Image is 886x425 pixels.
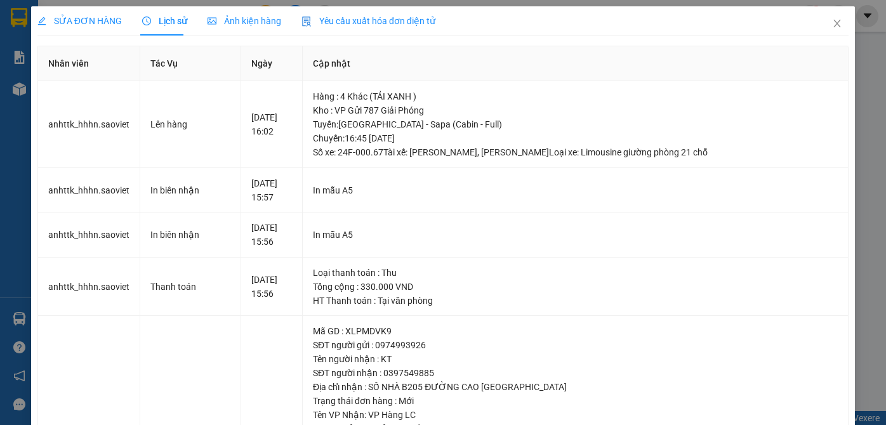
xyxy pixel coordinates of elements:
th: Cập nhật [303,46,849,81]
div: In biên nhận [150,228,230,242]
div: Tên người nhận : KT [313,352,838,366]
div: Địa chỉ nhận : SỐ NHÀ B205 ĐƯỜNG CAO [GEOGRAPHIC_DATA] [313,380,838,394]
td: anhttk_hhhn.saoviet [38,81,140,168]
div: HT Thanh toán : Tại văn phòng [313,294,838,308]
th: Tác Vụ [140,46,241,81]
div: [DATE] 15:56 [251,221,292,249]
div: Tổng cộng : 330.000 VND [313,280,838,294]
div: Hàng : 4 Khác (TẢI XANH ) [313,89,838,103]
span: picture [208,16,216,25]
div: Kho : VP Gửi 787 Giải Phóng [313,103,838,117]
img: icon [301,16,312,27]
td: anhttk_hhhn.saoviet [38,168,140,213]
div: [DATE] 15:57 [251,176,292,204]
div: SĐT người nhận : 0397549885 [313,366,838,380]
td: anhttk_hhhn.saoviet [38,258,140,317]
span: clock-circle [142,16,151,25]
div: Loại thanh toán : Thu [313,266,838,280]
td: anhttk_hhhn.saoviet [38,213,140,258]
span: close [832,18,842,29]
span: edit [37,16,46,25]
div: SĐT người gửi : 0974993926 [313,338,838,352]
div: Thanh toán [150,280,230,294]
span: SỬA ĐƠN HÀNG [37,16,122,26]
button: Close [819,6,855,42]
span: Lịch sử [142,16,187,26]
div: [DATE] 15:56 [251,273,292,301]
div: Trạng thái đơn hàng : Mới [313,394,838,408]
th: Ngày [241,46,303,81]
div: Mã GD : XLPMDVK9 [313,324,838,338]
div: Tuyến : [GEOGRAPHIC_DATA] - Sapa (Cabin - Full) Chuyến: 16:45 [DATE] Số xe: 24F-000.67 Tài xế: [P... [313,117,838,159]
th: Nhân viên [38,46,140,81]
div: In mẫu A5 [313,228,838,242]
span: Yêu cầu xuất hóa đơn điện tử [301,16,435,26]
div: In biên nhận [150,183,230,197]
div: Lên hàng [150,117,230,131]
div: [DATE] 16:02 [251,110,292,138]
div: In mẫu A5 [313,183,838,197]
div: Tên VP Nhận: VP Hàng LC [313,408,838,422]
span: Ảnh kiện hàng [208,16,281,26]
